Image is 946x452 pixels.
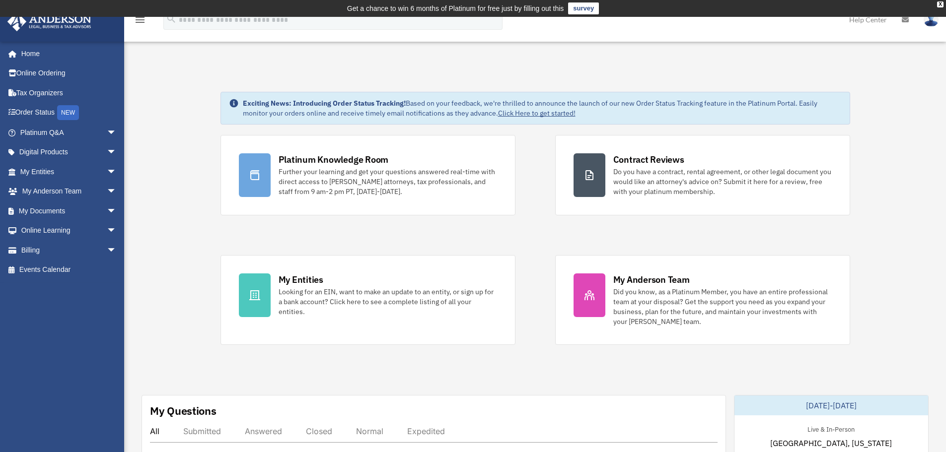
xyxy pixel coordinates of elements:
[107,182,127,202] span: arrow_drop_down
[7,83,132,103] a: Tax Organizers
[107,240,127,260] span: arrow_drop_down
[613,153,684,166] div: Contract Reviews
[4,12,94,31] img: Anderson Advisors Platinum Portal
[7,240,132,260] a: Billingarrow_drop_down
[279,153,389,166] div: Platinum Knowledge Room
[356,426,383,436] div: Normal
[937,1,944,7] div: close
[555,255,850,345] a: My Anderson Team Did you know, as a Platinum Member, you have an entire professional team at your...
[7,221,132,241] a: Online Learningarrow_drop_down
[924,12,939,27] img: User Pic
[7,103,132,123] a: Order StatusNEW
[7,182,132,201] a: My Anderson Teamarrow_drop_down
[183,426,221,436] div: Submitted
[245,426,282,436] div: Answered
[770,437,892,449] span: [GEOGRAPHIC_DATA], [US_STATE]
[407,426,445,436] div: Expedited
[7,201,132,221] a: My Documentsarrow_drop_down
[107,142,127,163] span: arrow_drop_down
[800,423,863,434] div: Live & In-Person
[7,123,132,142] a: Platinum Q&Aarrow_drop_down
[7,64,132,83] a: Online Ordering
[306,426,332,436] div: Closed
[150,403,217,418] div: My Questions
[166,13,177,24] i: search
[7,142,132,162] a: Digital Productsarrow_drop_down
[498,109,576,118] a: Click Here to get started!
[150,426,159,436] div: All
[243,99,406,108] strong: Exciting News: Introducing Order Status Tracking!
[613,167,832,196] div: Do you have a contract, rental agreement, or other legal document you would like an attorney's ad...
[555,135,850,215] a: Contract Reviews Do you have a contract, rental agreement, or other legal document you would like...
[279,273,323,286] div: My Entities
[7,44,127,64] a: Home
[613,273,690,286] div: My Anderson Team
[107,162,127,182] span: arrow_drop_down
[568,2,599,14] a: survey
[7,260,132,280] a: Events Calendar
[279,167,497,196] div: Further your learning and get your questions answered real-time with direct access to [PERSON_NAM...
[347,2,564,14] div: Get a chance to win 6 months of Platinum for free just by filling out this
[134,17,146,26] a: menu
[613,287,832,326] div: Did you know, as a Platinum Member, you have an entire professional team at your disposal? Get th...
[279,287,497,317] div: Looking for an EIN, want to make an update to an entity, or sign up for a bank account? Click her...
[57,105,79,120] div: NEW
[134,14,146,26] i: menu
[107,201,127,221] span: arrow_drop_down
[107,123,127,143] span: arrow_drop_down
[7,162,132,182] a: My Entitiesarrow_drop_down
[220,255,515,345] a: My Entities Looking for an EIN, want to make an update to an entity, or sign up for a bank accoun...
[734,395,928,415] div: [DATE]-[DATE]
[107,221,127,241] span: arrow_drop_down
[220,135,515,215] a: Platinum Knowledge Room Further your learning and get your questions answered real-time with dire...
[243,98,842,118] div: Based on your feedback, we're thrilled to announce the launch of our new Order Status Tracking fe...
